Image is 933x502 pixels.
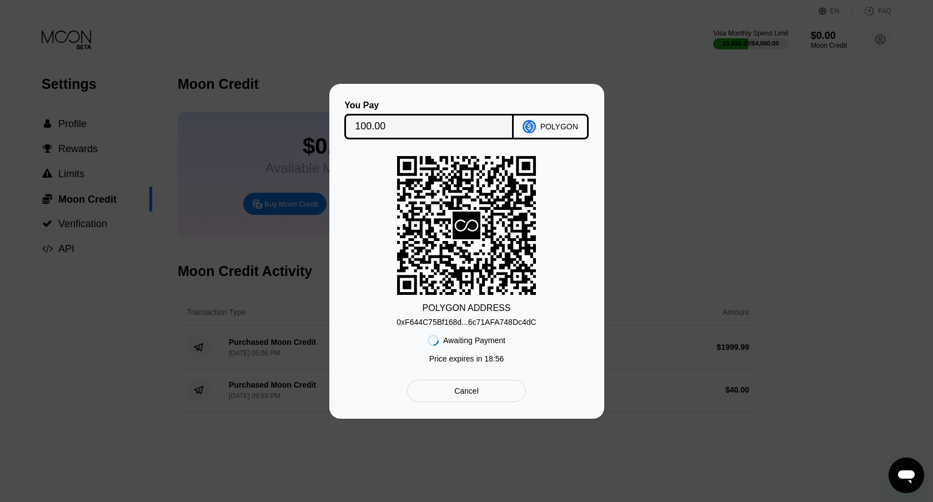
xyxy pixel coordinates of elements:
span: 18 : 56 [484,354,504,363]
div: POLYGON [540,122,578,131]
div: You PayPOLYGON [346,101,588,139]
div: Price expires in [429,354,504,363]
iframe: Botão para abrir a janela de mensagens [889,458,924,493]
div: 0xF644C75Bf168d...6c71AFA748Dc4dC [397,313,536,327]
div: 0xF644C75Bf168d...6c71AFA748Dc4dC [397,318,536,327]
div: You Pay [344,101,514,111]
div: POLYGON ADDRESS [423,303,511,313]
div: Cancel [407,380,525,402]
div: Awaiting Payment [443,336,505,345]
div: Cancel [454,386,479,396]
